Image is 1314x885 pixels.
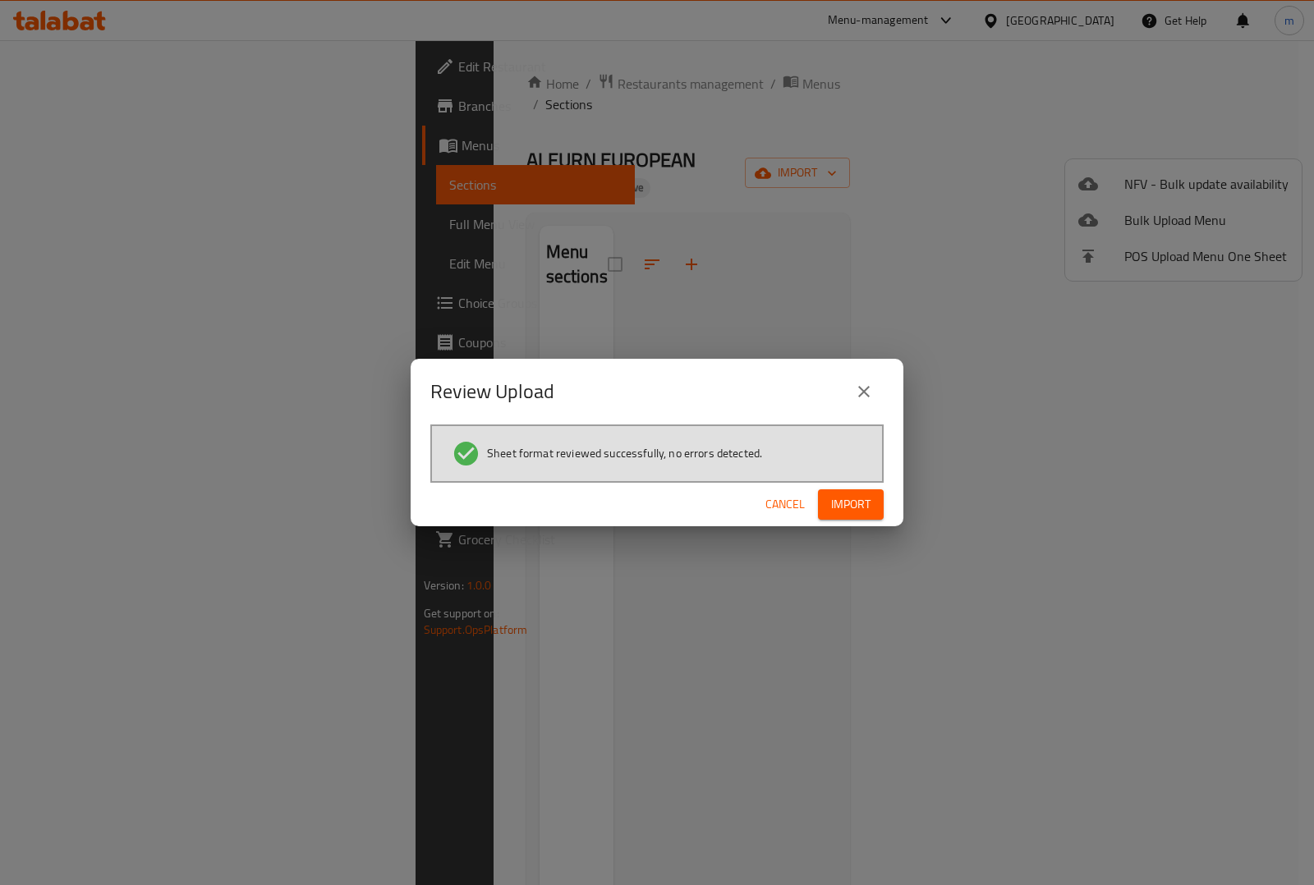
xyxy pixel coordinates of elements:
[487,445,762,461] span: Sheet format reviewed successfully, no errors detected.
[430,378,554,405] h2: Review Upload
[759,489,811,520] button: Cancel
[818,489,884,520] button: Import
[765,494,805,515] span: Cancel
[831,494,871,515] span: Import
[844,372,884,411] button: close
